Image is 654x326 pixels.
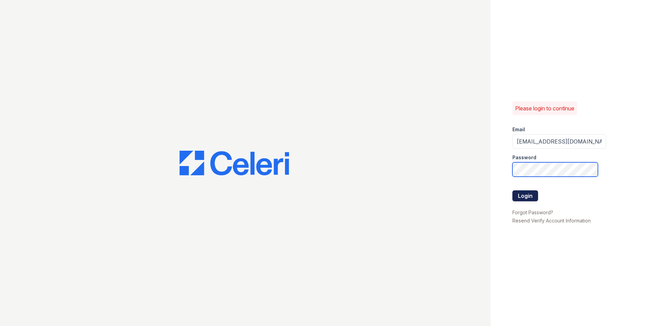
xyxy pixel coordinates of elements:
img: CE_Logo_Blue-a8612792a0a2168367f1c8372b55b34899dd931a85d93a1a3d3e32e68fde9ad4.png [180,151,289,175]
a: Resend Verify Account Information [512,218,591,223]
label: Email [512,126,525,133]
label: Password [512,154,536,161]
a: Forgot Password? [512,209,553,215]
button: Login [512,190,538,201]
p: Please login to continue [515,104,574,112]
